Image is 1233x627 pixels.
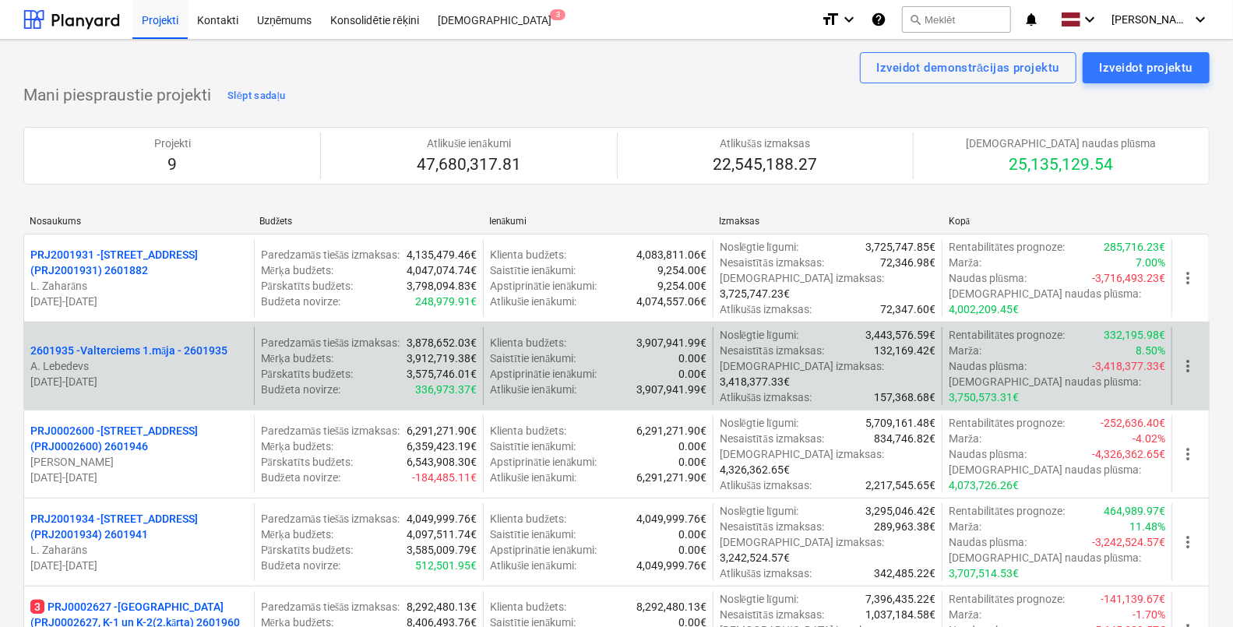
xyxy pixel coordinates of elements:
[1111,13,1189,26] span: [PERSON_NAME]
[720,607,824,622] p: Nesaistītās izmaksas :
[30,423,248,485] div: PRJ0002600 -[STREET_ADDRESS](PRJ0002600) 2601946[PERSON_NAME][DATE]-[DATE]
[261,382,340,397] p: Budžeta novirze :
[949,591,1065,607] p: Rentabilitātes prognoze :
[417,136,521,151] p: Atlikušie ienākumi
[720,550,790,565] p: 3,242,524.57€
[874,343,935,358] p: 132,169.42€
[154,136,191,151] p: Projekti
[880,301,935,317] p: 72,347.60€
[1178,445,1197,463] span: more_vert
[720,565,812,581] p: Atlikušās izmaksas :
[636,335,706,350] p: 3,907,941.99€
[865,607,935,622] p: 1,037,184.58€
[871,10,886,29] i: Zināšanu pamats
[966,136,1156,151] p: [DEMOGRAPHIC_DATA] naudas plūsma
[261,366,353,382] p: Pārskatīts budžets :
[490,247,566,262] p: Klienta budžets :
[636,511,706,527] p: 4,049,999.76€
[30,600,44,614] span: 3
[489,216,706,227] div: Ienākumi
[720,477,812,493] p: Atlikušās izmaksas :
[261,558,340,573] p: Budžeta novirze :
[720,327,798,343] p: Noslēgtie līgumi :
[720,239,798,255] p: Noslēgtie līgumi :
[949,301,1019,317] p: 4,002,209.45€
[877,58,1059,78] div: Izveidot demonstrācijas projektu
[874,519,935,534] p: 289,963.38€
[407,247,477,262] p: 4,135,479.46€
[719,216,936,227] div: Izmaksas
[678,527,706,542] p: 0.00€
[1104,503,1165,519] p: 464,989.97€
[909,13,921,26] span: search
[261,335,400,350] p: Paredzamās tiešās izmaksas :
[261,511,400,527] p: Paredzamās tiešās izmaksas :
[949,503,1065,519] p: Rentabilitātes prognoze :
[636,599,706,615] p: 8,292,480.13€
[713,154,817,176] p: 22,545,188.27
[407,262,477,278] p: 4,047,074.74€
[1104,327,1165,343] p: 332,195.98€
[949,239,1065,255] p: Rentabilitātes prognoze :
[261,262,333,278] p: Mērķa budžets :
[407,439,477,454] p: 6,359,423.19€
[874,389,935,405] p: 157,368.68€
[490,439,576,454] p: Saistītie ienākumi :
[261,527,333,542] p: Mērķa budžets :
[261,247,400,262] p: Paredzamās tiešās izmaksas :
[30,294,248,309] p: [DATE] - [DATE]
[678,542,706,558] p: 0.00€
[949,255,981,270] p: Marža :
[865,503,935,519] p: 3,295,046.42€
[261,454,353,470] p: Pārskatīts budžets :
[30,343,248,389] div: 2601935 -Valterciems 1.māja - 2601935A. Lebedevs[DATE]-[DATE]
[720,415,798,431] p: Noslēgtie līgumi :
[720,462,790,477] p: 4,326,362.65€
[720,301,812,317] p: Atlikušās izmaksas :
[949,431,981,446] p: Marža :
[550,9,565,20] span: 3
[1101,415,1165,431] p: -252,636.40€
[490,366,597,382] p: Apstiprinātie ienākumi :
[1023,10,1039,29] i: notifications
[1092,270,1165,286] p: -3,716,493.23€
[261,599,400,615] p: Paredzamās tiešās izmaksas :
[821,10,840,29] i: format_size
[490,278,597,294] p: Apstiprinātie ienākumi :
[949,327,1065,343] p: Rentabilitātes prognoze :
[490,350,576,366] p: Saistītie ienākumi :
[30,558,248,573] p: [DATE] - [DATE]
[1092,446,1165,462] p: -4,326,362.65€
[407,366,477,382] p: 3,575,746.01€
[1155,552,1233,627] div: Chat Widget
[30,470,248,485] p: [DATE] - [DATE]
[949,519,981,534] p: Marža :
[636,423,706,439] p: 6,291,271.90€
[30,343,227,358] p: 2601935 - Valterciems 1.māja - 2601935
[865,591,935,607] p: 7,396,435.22€
[1129,519,1165,534] p: 11.48%
[415,382,477,397] p: 336,973.37€
[407,511,477,527] p: 4,049,999.76€
[1101,591,1165,607] p: -141,139.67€
[874,431,935,446] p: 834,746.82€
[30,374,248,389] p: [DATE] - [DATE]
[1133,431,1165,446] p: -4.02%
[720,446,884,462] p: [DEMOGRAPHIC_DATA] izmaksas :
[490,423,566,439] p: Klienta budžets :
[720,374,790,389] p: 3,418,377.33€
[636,558,706,573] p: 4,049,999.76€
[949,389,1019,405] p: 3,750,573.31€
[880,255,935,270] p: 72,346.98€
[678,350,706,366] p: 0.00€
[1092,358,1165,374] p: -3,418,377.33€
[261,350,333,366] p: Mērķa budžets :
[490,558,576,573] p: Atlikušie ienākumi :
[261,439,333,454] p: Mērķa budžets :
[490,527,576,542] p: Saistītie ienākumi :
[720,591,798,607] p: Noslēgtie līgumi :
[865,239,935,255] p: 3,725,747.85€
[949,374,1141,389] p: [DEMOGRAPHIC_DATA] naudas plūsma :
[490,599,566,615] p: Klienta budžets :
[874,565,935,581] p: 342,485.22€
